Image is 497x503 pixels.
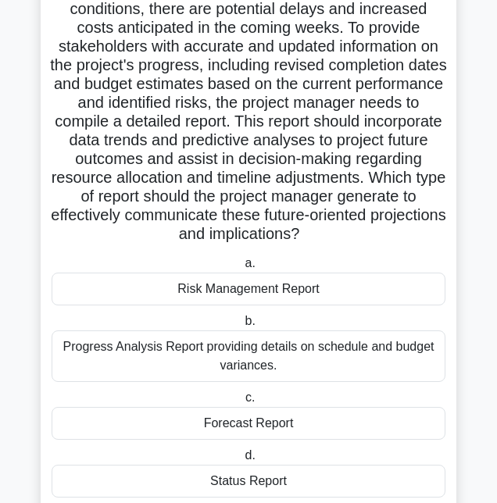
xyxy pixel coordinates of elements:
div: Progress Analysis Report providing details on schedule and budget variances. [52,330,445,382]
span: a. [245,256,256,269]
span: c. [245,391,255,404]
span: b. [245,314,256,327]
span: d. [245,448,256,462]
div: Forecast Report [52,407,445,440]
div: Status Report [52,465,445,498]
div: Risk Management Report [52,273,445,305]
